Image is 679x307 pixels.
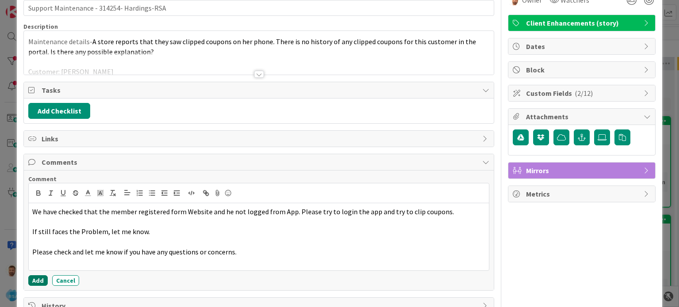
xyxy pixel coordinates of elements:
span: Client Enhancements (story) [526,18,639,28]
span: If still faces the Problem, let me know. [32,227,150,236]
span: Mirrors [526,165,639,176]
span: Description [23,23,58,30]
span: We have checked that the member registered form Website and he not logged from App. Please try to... [32,207,454,216]
span: Custom Fields [526,88,639,99]
button: Add Checklist [28,103,90,119]
span: A store reports that they saw clipped coupons on her phone. There is no history of any clipped co... [28,37,477,56]
span: Comments [42,157,477,167]
span: ( 2/12 ) [575,89,593,98]
span: Block [526,64,639,75]
p: Maintenance details- [28,37,489,57]
span: Metrics [526,189,639,199]
span: Links [42,133,477,144]
button: Add [28,275,48,286]
span: Please check and let me know if you have any questions or concerns. [32,247,237,256]
span: Dates [526,41,639,52]
button: Cancel [52,275,79,286]
span: Tasks [42,85,477,95]
span: Attachments [526,111,639,122]
span: Comment [28,175,57,183]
